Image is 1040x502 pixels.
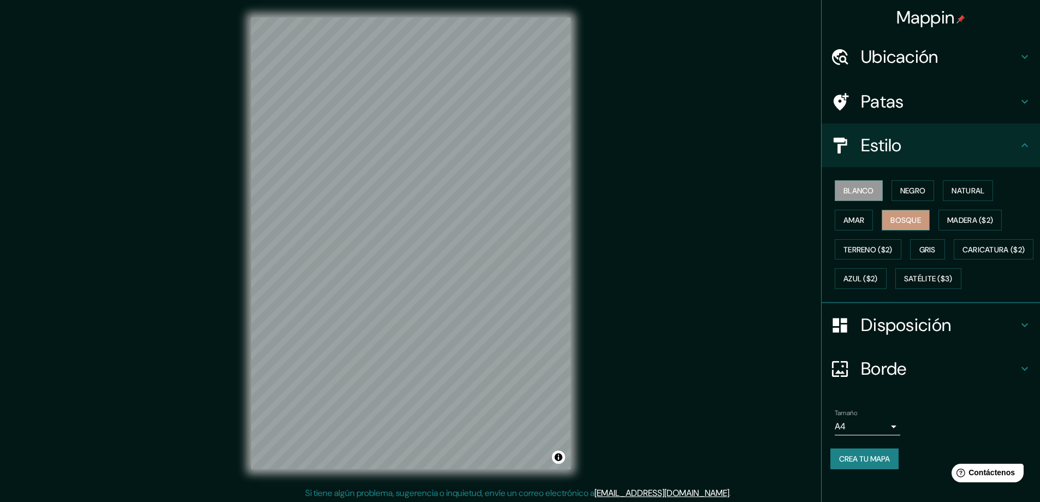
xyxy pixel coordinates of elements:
[947,215,993,225] font: Madera ($2)
[843,274,878,284] font: Azul ($2)
[861,90,904,113] font: Patas
[835,421,846,432] font: A4
[938,210,1002,231] button: Madera ($2)
[251,17,570,469] canvas: Mapa
[733,487,735,499] font: .
[904,274,953,284] font: Satélite ($3)
[552,451,565,464] button: Activar o desactivar atribución
[822,347,1040,391] div: Borde
[729,487,731,499] font: .
[952,186,984,196] font: Natural
[892,180,935,201] button: Negro
[943,459,1028,490] iframe: Lanzador de widgets de ayuda
[822,80,1040,123] div: Patas
[843,215,864,225] font: Amar
[896,6,955,29] font: Mappin
[890,215,921,225] font: Bosque
[835,239,901,260] button: Terreno ($2)
[861,45,938,68] font: Ubicación
[835,268,887,289] button: Azul ($2)
[861,357,907,380] font: Borde
[895,268,961,289] button: Satélite ($3)
[861,314,951,336] font: Disposición
[822,303,1040,347] div: Disposición
[305,487,595,499] font: Si tiene algún problema, sugerencia o inquietud, envíe un correo electrónico a
[954,239,1034,260] button: Caricatura ($2)
[839,454,890,464] font: Crea tu mapa
[943,180,993,201] button: Natural
[835,409,857,417] font: Tamaño
[835,180,883,201] button: Blanco
[910,239,945,260] button: Gris
[843,186,874,196] font: Blanco
[962,245,1025,255] font: Caricatura ($2)
[835,418,900,435] div: A4
[900,186,926,196] font: Negro
[861,134,902,157] font: Estilo
[882,210,930,231] button: Bosque
[843,245,893,255] font: Terreno ($2)
[835,210,873,231] button: Amar
[822,123,1040,167] div: Estilo
[822,35,1040,79] div: Ubicación
[731,487,733,499] font: .
[830,448,899,469] button: Crea tu mapa
[919,245,936,255] font: Gris
[595,487,729,499] a: [EMAIL_ADDRESS][DOMAIN_NAME]
[956,15,965,23] img: pin-icon.png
